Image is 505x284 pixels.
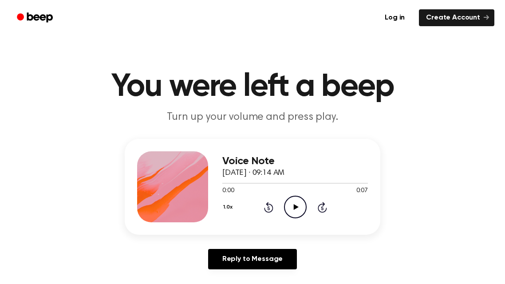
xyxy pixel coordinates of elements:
[222,186,234,196] span: 0:00
[356,186,368,196] span: 0:07
[376,8,414,28] a: Log in
[222,200,236,215] button: 1.0x
[25,71,480,103] h1: You were left a beep
[419,9,494,26] a: Create Account
[222,155,368,167] h3: Voice Note
[82,110,423,125] p: Turn up your volume and press play.
[222,169,284,177] span: [DATE] · 09:14 AM
[208,249,297,269] a: Reply to Message
[11,9,61,27] a: Beep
